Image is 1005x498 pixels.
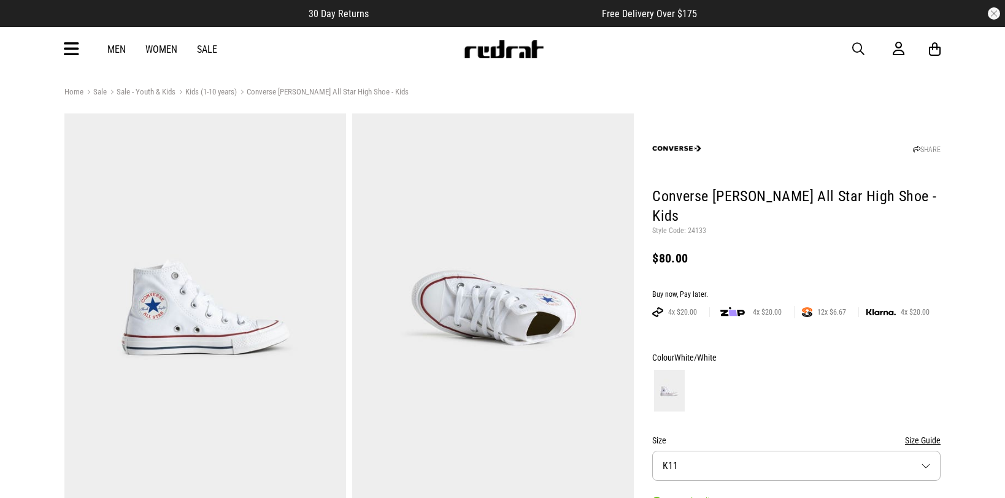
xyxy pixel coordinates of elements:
span: 4x $20.00 [748,307,787,317]
a: Women [145,44,177,55]
div: Colour [652,350,941,365]
img: White/White [654,370,685,412]
a: SHARE [913,145,941,154]
div: Buy now, Pay later. [652,290,941,300]
a: Sale - Youth & Kids [107,87,175,99]
span: K11 [663,460,678,472]
div: Size [652,433,941,448]
img: AFTERPAY [652,307,663,317]
div: $80.00 [652,251,941,266]
p: Style Code: 24133 [652,226,941,236]
img: Converse [652,124,701,173]
img: SPLITPAY [802,307,812,317]
span: 4x $20.00 [663,307,702,317]
span: White/White [674,353,717,362]
a: Converse [PERSON_NAME] All Star High Shoe - Kids [237,87,409,99]
a: Sale [83,87,107,99]
button: Size Guide [905,433,941,448]
iframe: Customer reviews powered by Trustpilot [393,7,577,20]
button: K11 [652,451,941,481]
img: zip [720,306,745,318]
span: 30 Day Returns [309,8,369,20]
img: KLARNA [866,309,896,316]
h1: Converse [PERSON_NAME] All Star High Shoe - Kids [652,187,941,226]
a: Men [107,44,126,55]
span: Free Delivery Over $175 [602,8,697,20]
img: Redrat logo [463,40,544,58]
a: Sale [197,44,217,55]
a: Kids (1-10 years) [175,87,237,99]
span: 4x $20.00 [896,307,934,317]
span: 12x $6.67 [812,307,851,317]
a: Home [64,87,83,96]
